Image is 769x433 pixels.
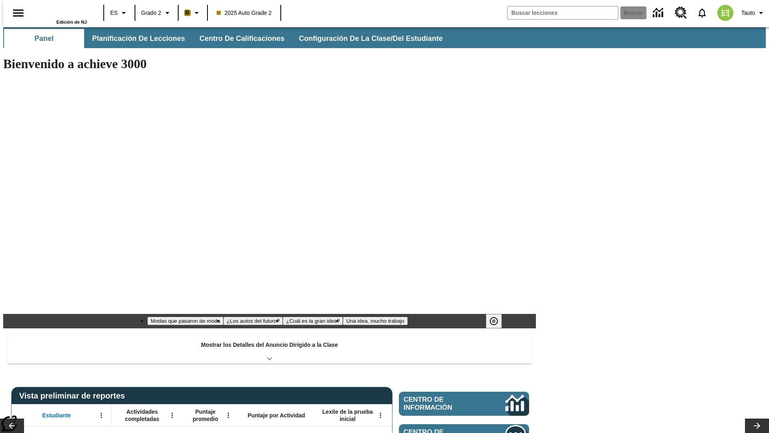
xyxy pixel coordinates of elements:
span: Edición de NJ [56,20,87,24]
button: Centro de calificaciones [193,29,291,48]
button: Abrir menú [374,409,387,421]
a: Notificaciones [692,2,713,23]
span: Actividades completadas [116,408,169,423]
button: Diapositiva 3 ¿Cuál es la gran idea? [283,317,343,325]
div: Portada [35,3,87,24]
button: Boost El color de la clase es anaranjado claro. Cambiar el color de la clase. [181,6,205,20]
button: Diapositiva 4 Una idea, mucho trabajo [343,317,407,325]
div: Subbarra de navegación [3,29,450,48]
span: Grado 2 [141,9,161,17]
span: Planificación de lecciones [92,34,185,43]
button: Carrusel de lecciones, seguir [745,419,769,433]
div: Subbarra de navegación [3,27,766,48]
span: Panel [34,34,54,43]
span: 2025 Auto Grade 2 [217,9,272,17]
a: Centro de información [648,2,670,24]
button: Lenguaje: ES, Selecciona un idioma [107,6,132,20]
button: Escoja un nuevo avatar [713,2,738,23]
span: Configuración de la clase/del estudiante [299,34,443,43]
button: Diapositiva 2 ¿Los autos del futuro? [223,317,283,325]
button: Abrir el menú lateral [6,1,30,25]
span: Lexile de la prueba inicial [318,408,377,423]
span: Centro de información [404,396,479,412]
button: Configuración de la clase/del estudiante [292,29,449,48]
button: Panel [4,29,84,48]
p: Mostrar los Detalles del Anuncio Dirigido a la Clase [201,341,338,349]
span: Centro de calificaciones [199,34,284,43]
span: Vista preliminar de reportes [19,391,129,401]
a: Centro de recursos, Se abrirá en una pestaña nueva. [670,2,692,24]
span: Estudiante [42,412,71,419]
span: Puntaje promedio [186,408,225,423]
a: Centro de información [399,392,529,416]
span: Puntaje por Actividad [248,412,305,419]
button: Grado: Grado 2, Elige un grado [138,6,175,20]
h1: Bienvenido a achieve 3000 [3,57,536,71]
a: Portada [35,4,87,20]
button: Abrir menú [95,409,107,421]
span: Tauto [741,9,755,17]
img: avatar image [717,5,733,21]
button: Pausar [486,314,502,328]
button: Planificación de lecciones [86,29,191,48]
input: Buscar campo [507,6,618,19]
button: Diapositiva 1 Modas que pasaron de moda [147,317,223,325]
button: Abrir menú [166,409,178,421]
button: Perfil/Configuración [738,6,769,20]
div: Pausar [486,314,510,328]
span: B [185,8,189,18]
span: ES [110,9,118,17]
button: Abrir menú [222,409,234,421]
div: Mostrar los Detalles del Anuncio Dirigido a la Clase [7,336,532,364]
